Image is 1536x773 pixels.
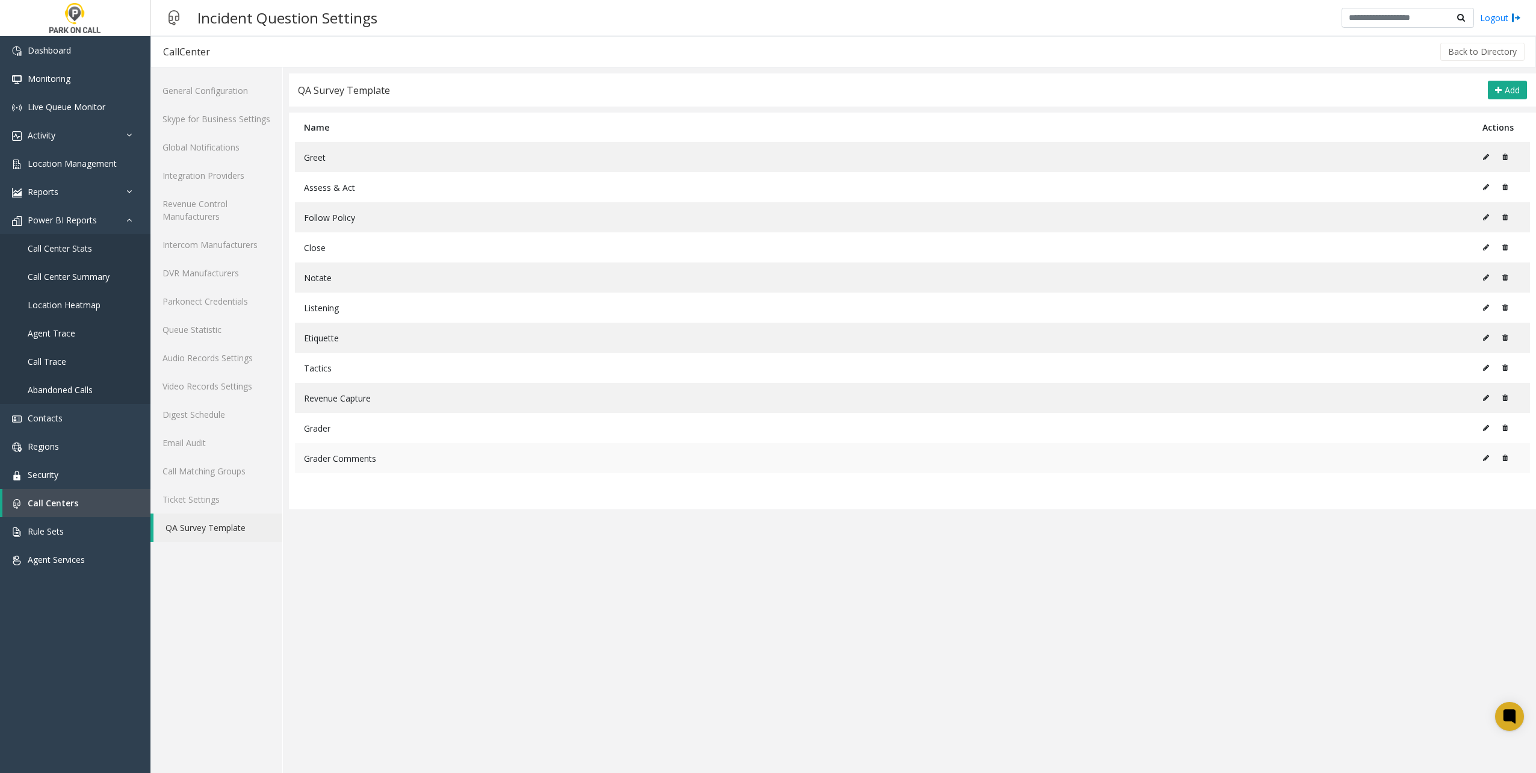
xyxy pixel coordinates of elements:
[1505,84,1520,96] span: Add
[12,442,22,452] img: 'icon'
[150,429,282,457] a: Email Audit
[295,443,1473,473] td: Grader Comments
[1440,43,1525,61] button: Back to Directory
[12,414,22,424] img: 'icon'
[28,356,66,367] span: Call Trace
[28,214,97,226] span: Power BI Reports
[28,158,117,169] span: Location Management
[28,497,78,509] span: Call Centers
[12,471,22,480] img: 'icon'
[150,287,282,315] a: Parkonect Credentials
[28,129,55,141] span: Activity
[28,186,58,197] span: Reports
[28,45,71,56] span: Dashboard
[153,514,282,542] a: QA Survey Template
[28,271,110,282] span: Call Center Summary
[12,499,22,509] img: 'icon'
[1480,11,1521,24] a: Logout
[295,232,1473,262] td: Close
[28,299,101,311] span: Location Heatmap
[295,172,1473,202] td: Assess & Act
[12,160,22,169] img: 'icon'
[28,526,64,537] span: Rule Sets
[150,161,282,190] a: Integration Providers
[12,216,22,226] img: 'icon'
[295,142,1473,172] td: Greet
[295,202,1473,232] td: Follow Policy
[28,73,70,84] span: Monitoring
[12,556,22,565] img: 'icon'
[298,82,390,98] div: QA Survey Template
[295,262,1473,293] td: Notate
[28,384,93,396] span: Abandoned Calls
[150,457,282,485] a: Call Matching Groups
[150,133,282,161] a: Global Notifications
[295,383,1473,413] td: Revenue Capture
[295,353,1473,383] td: Tactics
[12,188,22,197] img: 'icon'
[163,3,185,33] img: pageIcon
[150,400,282,429] a: Digest Schedule
[295,113,1473,142] th: Name
[191,3,383,33] h3: Incident Question Settings
[295,323,1473,353] td: Etiquette
[150,315,282,344] a: Queue Statistic
[150,372,282,400] a: Video Records Settings
[28,101,105,113] span: Live Queue Monitor
[150,485,282,514] a: Ticket Settings
[28,441,59,452] span: Regions
[150,344,282,372] a: Audio Records Settings
[150,76,282,105] a: General Configuration
[28,328,75,339] span: Agent Trace
[2,489,150,517] a: Call Centers
[163,44,210,60] div: CallCenter
[28,469,58,480] span: Security
[28,554,85,565] span: Agent Services
[150,190,282,231] a: Revenue Control Manufacturers
[12,103,22,113] img: 'icon'
[28,412,63,424] span: Contacts
[1488,81,1527,100] button: Add
[28,243,92,254] span: Call Center Stats
[295,413,1473,443] td: Grader
[12,75,22,84] img: 'icon'
[150,105,282,133] a: Skype for Business Settings
[150,259,282,287] a: DVR Manufacturers
[12,46,22,56] img: 'icon'
[1511,11,1521,24] img: logout
[1473,113,1530,142] th: Actions
[12,131,22,141] img: 'icon'
[150,231,282,259] a: Intercom Manufacturers
[295,293,1473,323] td: Listening
[12,527,22,537] img: 'icon'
